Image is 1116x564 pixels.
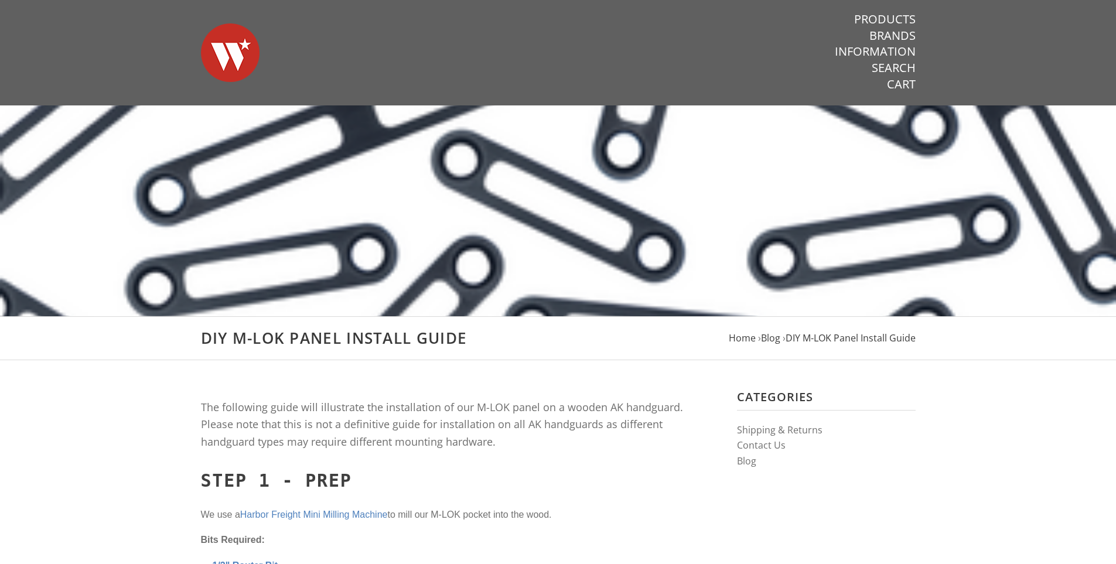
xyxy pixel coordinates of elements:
[201,535,265,545] span: Bits Required:
[737,423,823,436] a: Shipping & Returns
[201,12,260,94] img: Warsaw Wood Co.
[854,12,916,27] a: Products
[737,454,756,467] a: Blog
[737,439,786,452] a: Contact Us
[201,470,352,491] span: Step 1 - Prep
[786,331,916,344] a: DIY M-LOK Panel Install Guide
[869,28,916,43] a: Brands
[783,330,916,346] li: ›
[201,510,552,519] span: We use a to mill our M-LOK pocket into the wood.
[201,329,916,348] h1: DIY M-LOK Panel Install Guide
[835,44,916,59] a: Information
[201,400,683,449] span: The following guide will illustrate the installation of our M-LOK panel on a wooden AK handguard....
[758,330,780,346] li: ›
[872,60,916,76] a: Search
[887,77,916,92] a: Cart
[737,389,916,411] h3: Categories
[761,331,780,344] a: Blog
[729,331,756,344] a: Home
[240,510,388,519] a: Harbor Freight Mini Milling Machine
